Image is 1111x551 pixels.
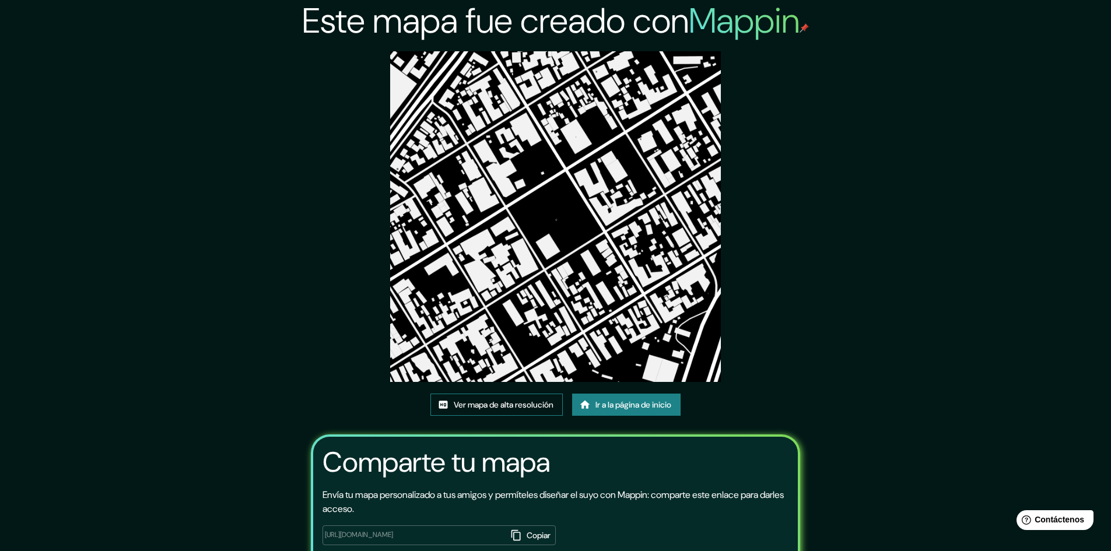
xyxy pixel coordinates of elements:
a: Ver mapa de alta resolución [430,394,563,416]
img: created-map [390,51,721,382]
font: Envía tu mapa personalizado a tus amigos y permíteles diseñar el suyo con Mappin: comparte este e... [323,489,784,515]
img: pin de mapeo [800,23,809,33]
button: Copiar [507,525,556,545]
a: Ir a la página de inicio [572,394,681,416]
font: Ir a la página de inicio [595,399,671,410]
font: Comparte tu mapa [323,444,550,480]
font: Copiar [527,530,551,541]
iframe: Lanzador de widgets de ayuda [1007,506,1098,538]
font: Ver mapa de alta resolución [454,399,553,410]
